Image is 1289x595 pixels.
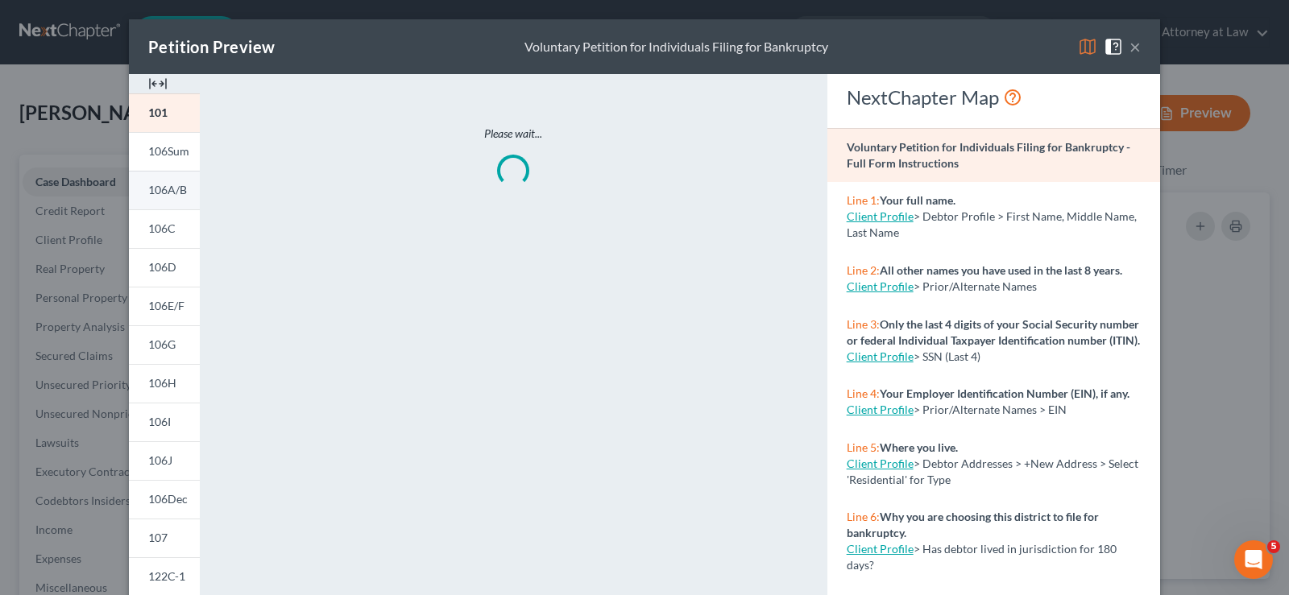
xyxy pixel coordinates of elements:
a: Client Profile [847,349,914,363]
span: Line 4: [847,386,880,400]
span: 5 [1267,540,1280,553]
a: 106Dec [129,480,200,519]
a: 101 [129,93,200,132]
span: Line 2: [847,263,880,277]
span: 106A/B [148,183,187,196]
img: map-eea8200ae884c6f1103ae1953ef3d486a96c86aabb227e865a55264e3737af1f.svg [1078,37,1097,56]
a: 106J [129,441,200,480]
a: 107 [129,519,200,557]
strong: All other names you have used in the last 8 years. [880,263,1122,277]
strong: Your Employer Identification Number (EIN), if any. [880,386,1129,400]
a: 106A/B [129,171,200,209]
span: > Debtor Addresses > +New Address > Select 'Residential' for Type [847,457,1138,486]
iframe: Intercom live chat [1234,540,1273,579]
span: 107 [148,531,168,544]
a: Client Profile [847,542,914,556]
button: × [1129,37,1141,56]
img: help-close-5ba153eb36485ed6c1ea00a893f15db1cb9b99d6cae46e1a8edb6c62d00a1a76.svg [1104,37,1123,56]
span: Line 5: [847,440,880,454]
a: 106H [129,364,200,403]
strong: Voluntary Petition for Individuals Filing for Bankruptcy - Full Form Instructions [847,140,1130,170]
div: NextChapter Map [847,85,1141,110]
strong: Only the last 4 digits of your Social Security number or federal Individual Taxpayer Identificati... [847,317,1140,347]
span: > Has debtor lived in jurisdiction for 180 days? [847,542,1117,572]
span: 106G [148,337,176,351]
span: Line 6: [847,510,880,523]
strong: Where you live. [880,440,958,454]
a: Client Profile [847,403,914,416]
strong: Your full name. [880,193,955,207]
p: Please wait... [267,126,759,142]
img: expand-e0f6d898513216a626fdd78e52531dac95497ffd26381d4c15ee2fc46db09dca.svg [148,74,168,93]
a: 106D [129,248,200,287]
span: > Debtor Profile > First Name, Middle Name, Last Name [847,209,1137,239]
div: Petition Preview [148,35,275,58]
a: 106I [129,403,200,441]
a: 106E/F [129,287,200,325]
span: 106I [148,415,171,428]
span: 101 [148,105,168,119]
a: Client Profile [847,209,914,223]
a: 106C [129,209,200,248]
a: Client Profile [847,279,914,293]
div: Voluntary Petition for Individuals Filing for Bankruptcy [524,38,828,56]
span: 106C [148,221,176,235]
span: Line 3: [847,317,880,331]
span: 106Dec [148,492,188,506]
span: 106D [148,260,176,274]
a: 106G [129,325,200,364]
span: > Prior/Alternate Names > EIN [914,403,1067,416]
span: 106Sum [148,144,189,158]
span: 106J [148,453,172,467]
a: Client Profile [847,457,914,470]
span: Line 1: [847,193,880,207]
strong: Why you are choosing this district to file for bankruptcy. [847,510,1099,539]
span: > Prior/Alternate Names [914,279,1037,293]
span: 122C-1 [148,569,185,583]
span: > SSN (Last 4) [914,349,980,363]
span: 106H [148,376,176,390]
a: 106Sum [129,132,200,171]
span: 106E/F [148,299,184,312]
